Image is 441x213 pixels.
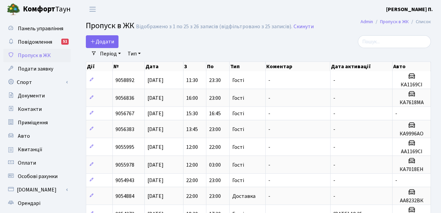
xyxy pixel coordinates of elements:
[115,110,134,117] span: 9056767
[186,110,198,117] span: 15:30
[97,48,124,59] a: Період
[18,119,48,126] span: Приміщення
[333,177,335,184] span: -
[115,143,134,151] span: 9055995
[147,193,164,200] span: [DATE]
[330,62,392,71] th: Дата активації
[209,161,221,169] span: 03:00
[3,49,71,62] a: Пропуск в ЖК
[147,177,164,184] span: [DATE]
[115,177,134,184] span: 9054943
[232,127,244,132] span: Гості
[268,110,270,117] span: -
[147,110,164,117] span: [DATE]
[395,198,428,204] h5: АА8232ВК
[186,193,198,200] span: 22:00
[7,3,20,16] img: logo.png
[268,94,270,102] span: -
[186,143,198,151] span: 12:00
[145,62,183,71] th: Дата
[333,77,335,84] span: -
[3,116,71,129] a: Приміщення
[395,99,428,106] h5: КА7618МА
[61,39,69,45] div: 51
[186,77,198,84] span: 11:30
[3,35,71,49] a: Повідомлення51
[206,62,230,71] th: По
[232,78,244,83] span: Гості
[232,95,244,101] span: Гості
[3,170,71,183] a: Особові рахунки
[209,193,221,200] span: 23:00
[147,126,164,133] span: [DATE]
[147,143,164,151] span: [DATE]
[18,173,58,180] span: Особові рахунки
[386,5,433,13] a: [PERSON_NAME] П.
[3,197,71,210] a: Орендарі
[294,24,314,30] a: Скинути
[395,177,397,184] span: -
[266,62,331,71] th: Коментар
[3,89,71,102] a: Документи
[395,131,428,137] h5: КА9996АО
[209,77,221,84] span: 23:30
[209,177,221,184] span: 23:00
[3,183,71,197] a: [DOMAIN_NAME]
[358,35,431,48] input: Пошук...
[268,143,270,151] span: -
[115,94,134,102] span: 9056836
[333,193,335,200] span: -
[186,161,198,169] span: 12:00
[386,6,433,13] b: [PERSON_NAME] П.
[18,200,40,207] span: Орендарі
[86,62,113,71] th: Дії
[209,143,221,151] span: 22:00
[18,92,45,99] span: Документи
[409,18,431,26] li: Список
[361,18,373,25] a: Admin
[333,143,335,151] span: -
[232,178,244,183] span: Гості
[395,110,397,117] span: -
[268,161,270,169] span: -
[115,161,134,169] span: 9055978
[3,62,71,76] a: Подати заявку
[209,126,221,133] span: 23:00
[115,193,134,200] span: 9054884
[147,94,164,102] span: [DATE]
[125,48,143,59] a: Тип
[3,22,71,35] a: Панель управління
[268,126,270,133] span: -
[86,35,118,48] a: Додати
[232,194,256,199] span: Доставка
[186,177,198,184] span: 22:00
[90,38,114,45] span: Додати
[268,193,270,200] span: -
[86,20,134,32] span: Пропуск в ЖК
[186,94,198,102] span: 16:00
[147,161,164,169] span: [DATE]
[395,166,428,173] h5: КА7018ЕН
[232,144,244,150] span: Гості
[268,177,270,184] span: -
[230,62,266,71] th: Тип
[209,94,221,102] span: 23:00
[333,161,335,169] span: -
[18,159,36,167] span: Оплати
[23,4,55,14] b: Комфорт
[23,4,71,15] span: Таун
[393,62,431,71] th: Авто
[333,94,335,102] span: -
[18,105,42,113] span: Контакти
[350,15,441,29] nav: breadcrumb
[3,102,71,116] a: Контакти
[18,52,51,59] span: Пропуск в ЖК
[84,4,101,15] button: Переключити навігацію
[147,77,164,84] span: [DATE]
[183,62,206,71] th: З
[18,132,30,140] span: Авто
[395,82,428,88] h5: КА1169СI
[18,38,52,46] span: Повідомлення
[333,126,335,133] span: -
[232,162,244,168] span: Гості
